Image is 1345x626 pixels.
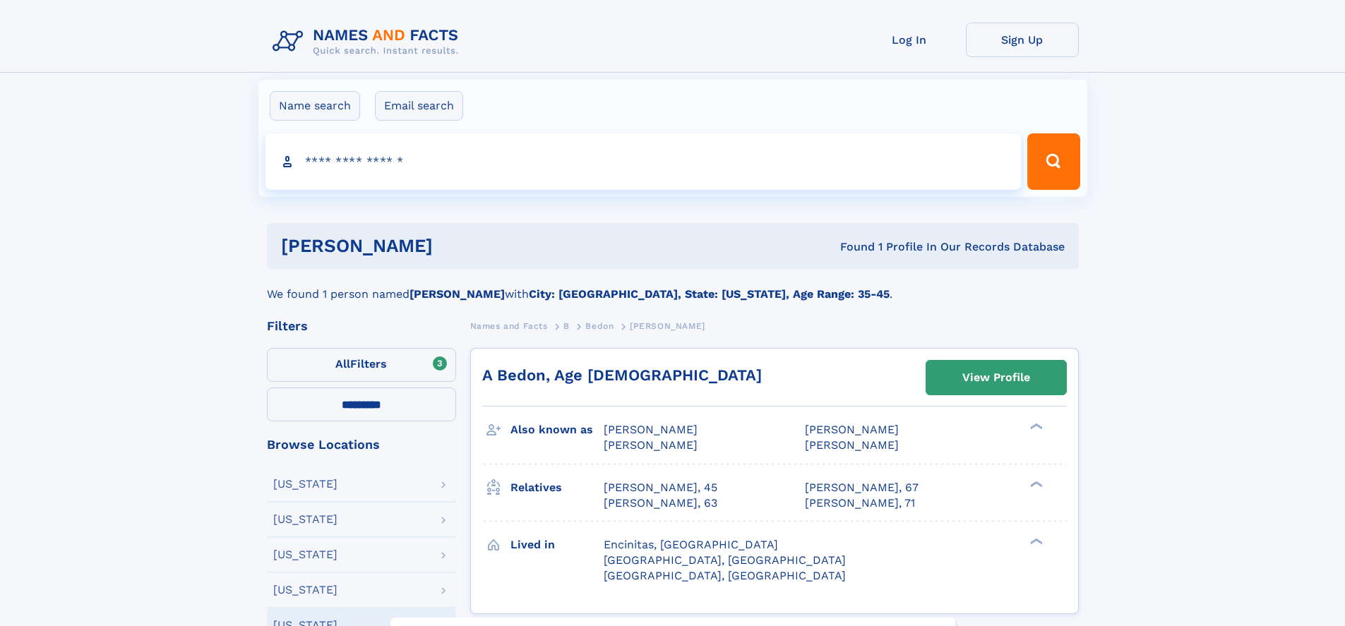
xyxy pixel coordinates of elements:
[335,357,350,371] span: All
[585,321,614,331] span: Bedon
[510,533,604,557] h3: Lived in
[265,133,1022,190] input: search input
[585,317,614,335] a: Bedon
[273,514,337,525] div: [US_STATE]
[604,423,698,436] span: [PERSON_NAME]
[604,495,717,511] a: [PERSON_NAME], 63
[630,321,705,331] span: [PERSON_NAME]
[805,423,899,436] span: [PERSON_NAME]
[1027,422,1044,431] div: ❯
[375,91,463,121] label: Email search
[563,317,570,335] a: B
[270,91,360,121] label: Name search
[267,438,456,451] div: Browse Locations
[926,361,1066,395] a: View Profile
[1027,133,1080,190] button: Search Button
[1027,536,1044,546] div: ❯
[604,438,698,452] span: [PERSON_NAME]
[281,237,637,255] h1: [PERSON_NAME]
[267,348,456,382] label: Filters
[853,23,966,57] a: Log In
[805,438,899,452] span: [PERSON_NAME]
[273,584,337,596] div: [US_STATE]
[267,23,470,61] img: Logo Names and Facts
[636,239,1065,255] div: Found 1 Profile In Our Records Database
[1027,479,1044,488] div: ❯
[805,480,919,495] a: [PERSON_NAME], 67
[962,361,1030,394] div: View Profile
[482,366,762,384] a: A Bedon, Age [DEMOGRAPHIC_DATA]
[273,478,337,490] div: [US_STATE]
[563,321,570,331] span: B
[805,495,915,511] a: [PERSON_NAME], 71
[510,476,604,500] h3: Relatives
[529,287,890,301] b: City: [GEOGRAPHIC_DATA], State: [US_STATE], Age Range: 35-45
[604,480,717,495] a: [PERSON_NAME], 45
[410,287,505,301] b: [PERSON_NAME]
[604,538,778,551] span: Encinitas, [GEOGRAPHIC_DATA]
[510,418,604,442] h3: Also known as
[470,317,548,335] a: Names and Facts
[966,23,1079,57] a: Sign Up
[604,553,846,567] span: [GEOGRAPHIC_DATA], [GEOGRAPHIC_DATA]
[273,549,337,560] div: [US_STATE]
[267,269,1079,303] div: We found 1 person named with .
[267,320,456,332] div: Filters
[604,569,846,582] span: [GEOGRAPHIC_DATA], [GEOGRAPHIC_DATA]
